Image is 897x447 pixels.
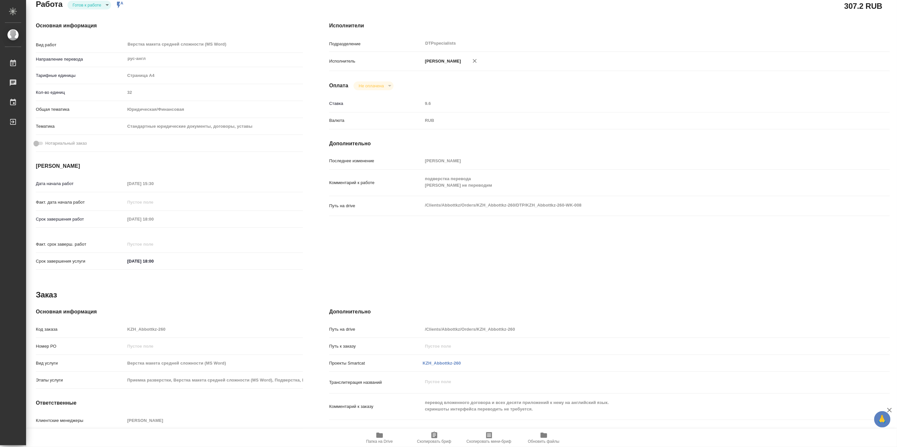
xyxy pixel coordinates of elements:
[516,429,571,447] button: Обновить файлы
[67,1,111,9] div: Готов к работе
[125,358,303,368] input: Пустое поле
[36,123,125,130] p: Тематика
[125,239,182,249] input: Пустое поле
[45,140,87,147] span: Нотариальный заказ
[71,2,103,8] button: Готов к работе
[329,343,423,350] p: Путь к заказу
[36,216,125,223] p: Срок завершения работ
[329,360,423,367] p: Проекты Smartcat
[423,173,843,191] textarea: подверстка перевода [PERSON_NAME] не переводим
[329,326,423,333] p: Путь на drive
[36,72,125,79] p: Тарифные единицы
[329,140,890,148] h4: Дополнительно
[36,180,125,187] p: Дата начала работ
[36,56,125,63] p: Направление перевода
[329,117,423,124] p: Валюта
[354,81,394,90] div: Готов к работе
[874,411,890,427] button: 🙏
[329,58,423,65] p: Исполнитель
[423,156,843,166] input: Пустое поле
[417,439,451,444] span: Скопировать бриф
[844,0,882,11] h2: 307.2 RUB
[423,115,843,126] div: RUB
[125,104,303,115] div: Юридическая/Финансовая
[329,100,423,107] p: Ставка
[329,308,890,316] h4: Дополнительно
[36,308,303,316] h4: Основная информация
[36,360,125,367] p: Вид услуги
[423,200,843,211] textarea: /Clients/Abbottkz/Orders/KZH_Abbottkz-260/DTP/KZH_Abbottkz-260-WK-008
[36,22,303,30] h4: Основная информация
[125,121,303,132] div: Стандартные юридические документы, договоры, уставы
[36,377,125,383] p: Этапы услуги
[462,429,516,447] button: Скопировать мини-бриф
[125,341,303,351] input: Пустое поле
[125,256,182,266] input: ✎ Введи что-нибудь
[528,439,559,444] span: Обновить файлы
[125,88,303,97] input: Пустое поле
[125,214,182,224] input: Пустое поле
[329,41,423,47] p: Подразделение
[36,399,303,407] h4: Ответственные
[36,417,125,424] p: Клиентские менеджеры
[423,324,843,334] input: Пустое поле
[36,106,125,113] p: Общая тематика
[36,42,125,48] p: Вид работ
[125,197,182,207] input: Пустое поле
[423,397,843,415] textarea: перевод вложенного договора и всех десяти приложений к нему на английский язык. скриншоты интерфе...
[329,82,348,90] h4: Оплата
[357,83,386,89] button: Не оплачена
[125,416,303,425] input: Пустое поле
[366,439,393,444] span: Папка на Drive
[329,158,423,164] p: Последнее изменение
[329,379,423,386] p: Транслитерация названий
[125,375,303,385] input: Пустое поле
[423,99,843,108] input: Пустое поле
[36,258,125,265] p: Срок завершения услуги
[352,429,407,447] button: Папка на Drive
[407,429,462,447] button: Скопировать бриф
[329,203,423,209] p: Путь на drive
[329,22,890,30] h4: Исполнители
[423,58,461,65] p: [PERSON_NAME]
[467,439,511,444] span: Скопировать мини-бриф
[36,326,125,333] p: Код заказа
[423,361,461,366] a: KZH_Abbottkz-260
[36,290,57,300] h2: Заказ
[125,70,303,81] div: Страница А4
[329,403,423,410] p: Комментарий к заказу
[36,241,125,248] p: Факт. срок заверш. работ
[877,412,888,426] span: 🙏
[468,54,482,68] button: Удалить исполнителя
[36,199,125,206] p: Факт. дата начала работ
[125,179,182,188] input: Пустое поле
[36,162,303,170] h4: [PERSON_NAME]
[125,324,303,334] input: Пустое поле
[423,341,843,351] input: Пустое поле
[36,343,125,350] p: Номер РО
[36,89,125,96] p: Кол-во единиц
[329,180,423,186] p: Комментарий к работе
